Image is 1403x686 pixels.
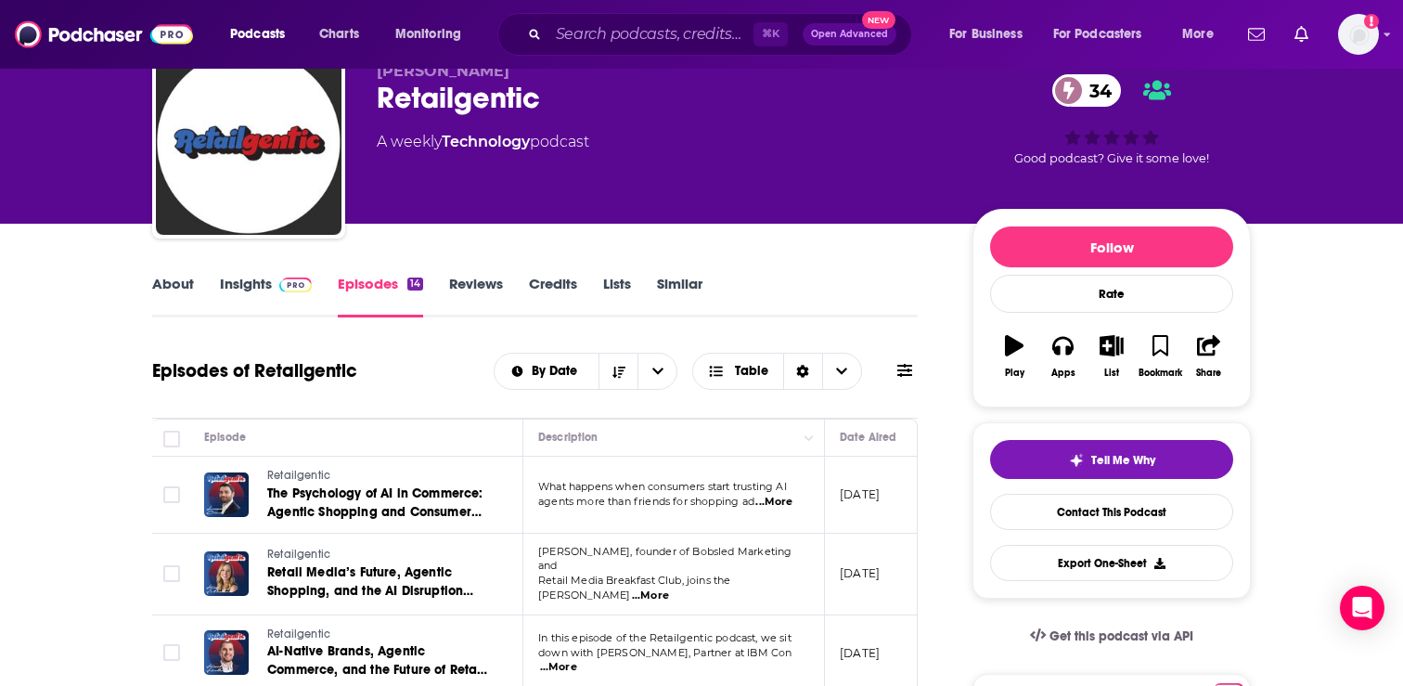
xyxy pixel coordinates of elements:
[163,565,180,582] span: Toggle select row
[217,19,309,49] button: open menu
[267,548,330,561] span: Retailgentic
[840,426,896,448] div: Date Aired
[603,275,631,317] a: Lists
[267,468,490,485] a: Retailgentic
[657,275,702,317] a: Similar
[548,19,753,49] input: Search podcasts, credits, & more...
[1182,21,1214,47] span: More
[538,574,731,602] span: Retail Media Breakfast Club, joins the [PERSON_NAME]
[1038,323,1087,390] button: Apps
[538,495,754,508] span: agents more than friends for shopping ad
[152,275,194,317] a: About
[798,427,820,449] button: Column Actions
[1071,74,1121,107] span: 34
[1091,453,1155,468] span: Tell Me Why
[442,133,530,150] a: Technology
[990,275,1233,313] div: Rate
[972,62,1251,177] div: 34Good podcast? Give it some love!
[1005,368,1024,379] div: Play
[1196,368,1221,379] div: Share
[990,494,1233,530] a: Contact This Podcast
[267,563,490,601] a: Retail Media’s Future, Agentic Shopping, and the AI Disruption Ahead | [PERSON_NAME], Retail Medi...
[532,365,584,378] span: By Date
[632,589,669,603] span: ...More
[538,426,598,448] div: Description
[1051,368,1075,379] div: Apps
[735,365,768,378] span: Table
[990,323,1038,390] button: Play
[936,19,1046,49] button: open menu
[1015,614,1208,659] a: Get this podcast via API
[538,545,792,573] span: [PERSON_NAME], founder of Bobsled Marketing and
[990,440,1233,479] button: tell me why sparkleTell Me Why
[990,227,1233,267] button: Follow
[840,645,880,661] p: [DATE]
[1338,14,1379,55] button: Show profile menu
[1287,19,1316,50] a: Show notifications dropdown
[267,627,490,643] a: Retailgentic
[949,21,1023,47] span: For Business
[1139,368,1182,379] div: Bookmark
[163,486,180,503] span: Toggle select row
[1049,628,1193,644] span: Get this podcast via API
[1340,586,1384,630] div: Open Intercom Messenger
[267,547,490,563] a: Retailgentic
[156,49,341,235] img: Retailgentic
[1136,323,1184,390] button: Bookmark
[1041,19,1169,49] button: open menu
[1338,14,1379,55] span: Logged in as Marketing09
[407,278,423,291] div: 14
[1104,368,1119,379] div: List
[494,353,678,390] h2: Choose List sort
[267,485,490,522] a: The Psychology of AI in Commerce: Agentic Shopping and Consumer Behavior | [PERSON_NAME], Marketi...
[267,642,490,680] a: AI-Native Brands, Agentic Commerce, and the Future of Retail | [PERSON_NAME], IBM
[204,426,246,448] div: Episode
[1241,19,1272,50] a: Show notifications dropdown
[267,469,330,482] span: Retailgentic
[1052,74,1121,107] a: 34
[840,486,880,502] p: [DATE]
[279,278,312,292] img: Podchaser Pro
[267,564,473,636] span: Retail Media’s Future, Agentic Shopping, and the AI Disruption Ahead | [PERSON_NAME], Retail Medi...
[395,21,461,47] span: Monitoring
[307,19,370,49] a: Charts
[540,660,577,675] span: ...More
[753,22,788,46] span: ⌘ K
[449,275,503,317] a: Reviews
[515,13,930,56] div: Search podcasts, credits, & more...
[15,17,193,52] img: Podchaser - Follow, Share and Rate Podcasts
[1169,19,1237,49] button: open menu
[538,631,792,644] span: In this episode of the Retailgentic podcast, we sit
[1338,14,1379,55] img: User Profile
[338,275,423,317] a: Episodes14
[783,354,822,389] div: Sort Direction
[811,30,888,39] span: Open Advanced
[803,23,896,45] button: Open AdvancedNew
[692,353,862,390] button: Choose View
[990,545,1233,581] button: Export One-Sheet
[599,354,637,389] button: Sort Direction
[319,21,359,47] span: Charts
[529,275,577,317] a: Credits
[538,480,787,493] span: What happens when consumers start trusting AI
[538,646,792,659] span: down with [PERSON_NAME], Partner at IBM Con
[220,275,312,317] a: InsightsPodchaser Pro
[1185,323,1233,390] button: Share
[637,354,676,389] button: open menu
[152,359,357,382] h1: Episodes of Retailgentic
[1053,21,1142,47] span: For Podcasters
[1014,151,1209,165] span: Good podcast? Give it some love!
[755,495,792,510] span: ...More
[267,485,483,557] span: The Psychology of AI in Commerce: Agentic Shopping and Consumer Behavior | [PERSON_NAME], Marketi...
[230,21,285,47] span: Podcasts
[840,565,880,581] p: [DATE]
[377,62,509,80] span: [PERSON_NAME]
[377,131,589,153] div: A weekly podcast
[1069,453,1084,468] img: tell me why sparkle
[163,644,180,661] span: Toggle select row
[495,365,599,378] button: open menu
[862,11,895,29] span: New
